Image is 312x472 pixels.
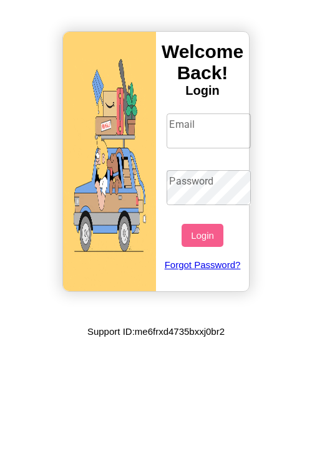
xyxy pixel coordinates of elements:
[63,32,156,291] img: gif
[87,323,225,340] p: Support ID: me6frxd4735bxxj0br2
[160,247,244,282] a: Forgot Password?
[182,224,223,247] button: Login
[156,84,249,98] h4: Login
[156,41,249,84] h3: Welcome Back!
